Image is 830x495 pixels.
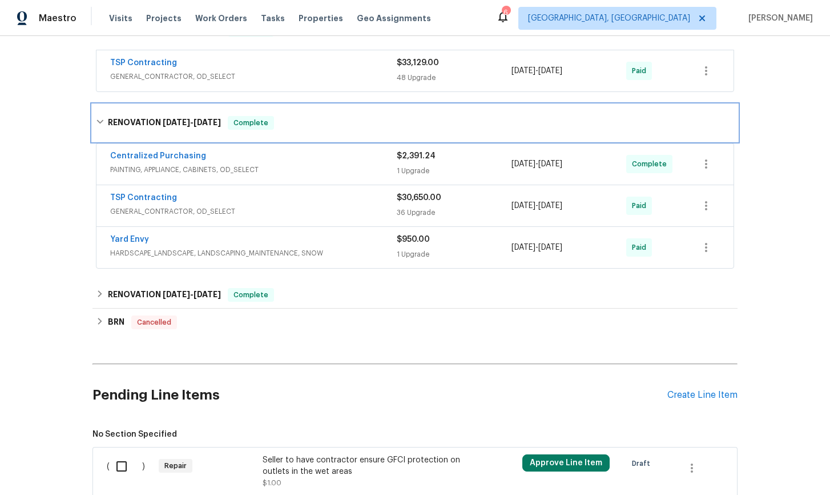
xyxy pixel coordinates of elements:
[194,290,221,298] span: [DATE]
[110,71,397,82] span: GENERAL_CONTRACTOR, OD_SELECT
[110,194,177,202] a: TSP Contracting
[92,281,738,309] div: RENOVATION [DATE]-[DATE]Complete
[357,13,431,24] span: Geo Assignments
[632,65,651,77] span: Paid
[632,158,671,170] span: Complete
[511,242,562,253] span: -
[511,158,562,170] span: -
[511,202,535,210] span: [DATE]
[110,235,149,243] a: Yard Envy
[397,72,511,83] div: 48 Upgrade
[511,160,535,168] span: [DATE]
[538,243,562,252] span: [DATE]
[397,235,430,243] span: $950.00
[163,118,190,126] span: [DATE]
[397,152,436,160] span: $2,391.24
[263,454,464,477] div: Seller to have contractor ensure GFCI protection on outlets in the wet areas
[522,454,610,472] button: Approve Line Item
[632,200,651,211] span: Paid
[632,458,655,469] span: Draft
[194,118,221,126] span: [DATE]
[39,13,76,24] span: Maestro
[108,116,221,130] h6: RENOVATION
[229,117,273,129] span: Complete
[160,460,191,472] span: Repair
[195,13,247,24] span: Work Orders
[397,165,511,177] div: 1 Upgrade
[502,7,510,18] div: 6
[511,200,562,211] span: -
[110,59,177,67] a: TSP Contracting
[92,369,667,422] h2: Pending Line Items
[229,289,273,301] span: Complete
[92,105,738,141] div: RENOVATION [DATE]-[DATE]Complete
[110,206,397,217] span: GENERAL_CONTRACTOR, OD_SELECT
[397,249,511,260] div: 1 Upgrade
[528,13,690,24] span: [GEOGRAPHIC_DATA], [GEOGRAPHIC_DATA]
[163,118,221,126] span: -
[132,317,176,328] span: Cancelled
[397,194,441,202] span: $30,650.00
[263,480,281,486] span: $1.00
[163,290,221,298] span: -
[667,390,738,401] div: Create Line Item
[110,164,397,175] span: PAINTING, APPLIANCE, CABINETS, OD_SELECT
[92,309,738,336] div: BRN Cancelled
[261,14,285,22] span: Tasks
[511,65,562,77] span: -
[163,290,190,298] span: [DATE]
[511,243,535,252] span: [DATE]
[108,288,221,302] h6: RENOVATION
[538,202,562,210] span: [DATE]
[146,13,182,24] span: Projects
[744,13,813,24] span: [PERSON_NAME]
[397,59,439,67] span: $33,129.00
[110,247,397,259] span: HARDSCAPE_LANDSCAPE, LANDSCAPING_MAINTENANCE, SNOW
[632,242,651,253] span: Paid
[108,316,124,329] h6: BRN
[110,152,206,160] a: Centralized Purchasing
[538,67,562,75] span: [DATE]
[92,429,738,440] span: No Section Specified
[103,451,155,492] div: ( )
[397,207,511,218] div: 36 Upgrade
[299,13,343,24] span: Properties
[538,160,562,168] span: [DATE]
[511,67,535,75] span: [DATE]
[109,13,132,24] span: Visits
